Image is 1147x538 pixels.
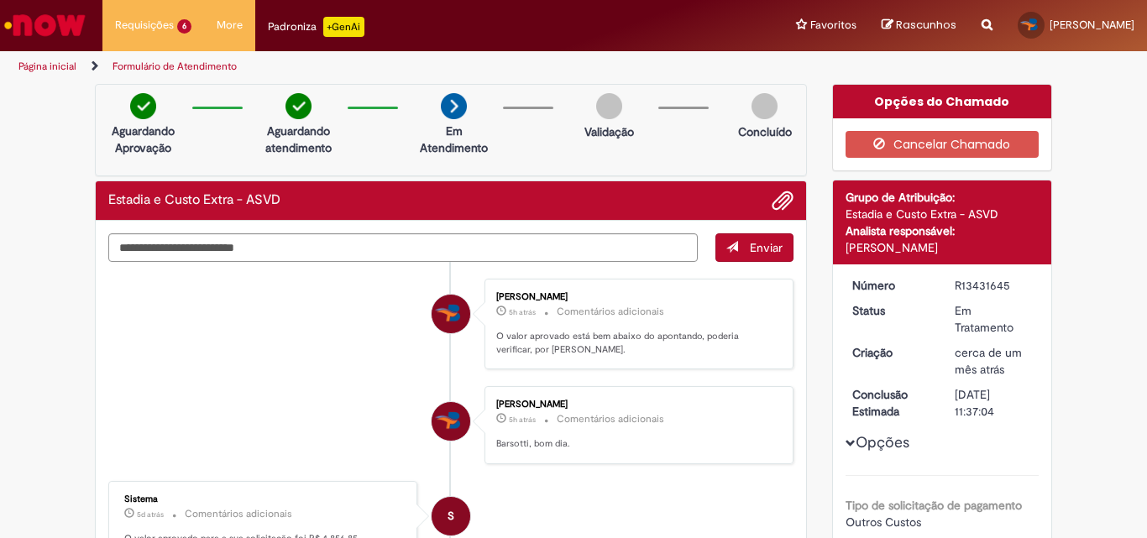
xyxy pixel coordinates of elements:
[496,292,776,302] div: [PERSON_NAME]
[840,277,943,294] dt: Número
[13,51,752,82] ul: Trilhas de página
[115,17,174,34] span: Requisições
[896,17,956,33] span: Rascunhos
[846,131,1040,158] button: Cancelar Chamado
[496,330,776,356] p: O valor aprovado está bem abaixo do apontando, poderia verificar, por [PERSON_NAME].
[715,233,793,262] button: Enviar
[177,19,191,34] span: 6
[584,123,634,140] p: Validação
[833,85,1052,118] div: Opções do Chamado
[557,305,664,319] small: Comentários adicionais
[846,222,1040,239] div: Analista responsável:
[752,93,778,119] img: img-circle-grey.png
[217,17,243,34] span: More
[509,415,536,425] span: 5h atrás
[130,93,156,119] img: check-circle-green.png
[846,239,1040,256] div: [PERSON_NAME]
[955,386,1033,420] div: [DATE] 11:37:04
[846,498,1022,513] b: Tipo de solicitação de pagamento
[108,193,280,208] h2: Estadia e Custo Extra - ASVD Histórico de tíquete
[810,17,856,34] span: Favoritos
[840,302,943,319] dt: Status
[2,8,88,42] img: ServiceNow
[840,344,943,361] dt: Criação
[113,60,237,73] a: Formulário de Atendimento
[413,123,495,156] p: Em Atendimento
[137,509,164,520] time: 25/09/2025 20:15:34
[509,307,536,317] span: 5h atrás
[496,437,776,451] p: Barsotti, bom dia.
[738,123,792,140] p: Concluído
[432,295,470,333] div: Thiago César
[750,240,783,255] span: Enviar
[18,60,76,73] a: Página inicial
[846,514,921,530] span: Outros Custos
[955,345,1022,377] time: 20/08/2025 10:45:58
[285,93,312,119] img: check-circle-green.png
[441,93,467,119] img: arrow-next.png
[102,123,184,156] p: Aguardando Aprovação
[955,344,1033,378] div: 20/08/2025 10:45:58
[840,386,943,420] dt: Conclusão Estimada
[557,412,664,426] small: Comentários adicionais
[1050,18,1134,32] span: [PERSON_NAME]
[432,497,470,535] div: System
[596,93,622,119] img: img-circle-grey.png
[185,507,292,521] small: Comentários adicionais
[432,402,470,441] div: Thiago César
[846,206,1040,222] div: Estadia e Custo Extra - ASVD
[882,18,956,34] a: Rascunhos
[448,496,454,536] span: S
[955,345,1022,377] span: cerca de um mês atrás
[955,302,1033,336] div: Em Tratamento
[108,233,698,262] textarea: Digite sua mensagem aqui...
[124,494,404,504] div: Sistema
[268,17,364,37] div: Padroniza
[846,189,1040,206] div: Grupo de Atribuição:
[137,509,164,520] span: 5d atrás
[323,17,364,37] p: +GenAi
[258,123,339,156] p: Aguardando atendimento
[772,190,793,212] button: Adicionar anexos
[955,277,1033,294] div: R13431645
[496,400,776,410] div: [PERSON_NAME]
[509,415,536,425] time: 30/09/2025 09:51:03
